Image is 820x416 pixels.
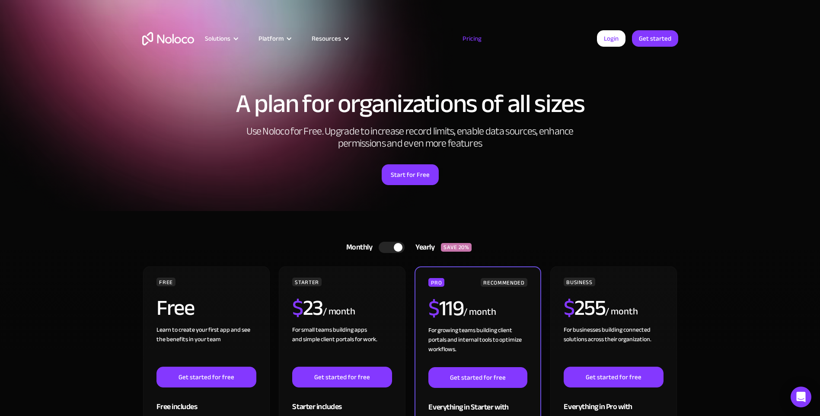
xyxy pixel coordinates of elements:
div: Platform [258,33,284,44]
h2: 255 [564,297,605,319]
span: $ [292,288,303,328]
div: / month [323,305,355,319]
h2: Use Noloco for Free. Upgrade to increase record limits, enable data sources, enhance permissions ... [237,125,583,150]
div: For growing teams building client portals and internal tools to optimize workflows. [428,326,527,367]
a: Login [597,30,625,47]
div: Solutions [194,33,248,44]
h2: Free [156,297,194,319]
div: Starter includes [292,387,392,416]
a: Get started for free [428,367,527,388]
a: Get started for free [292,367,392,387]
div: Everything in Starter with [428,388,527,416]
div: Monthly [335,241,379,254]
a: home [142,32,194,45]
div: BUSINESS [564,278,595,286]
h2: 23 [292,297,323,319]
div: PRO [428,278,444,287]
div: Free includes [156,387,256,416]
h1: A plan for organizations of all sizes [142,91,678,117]
span: $ [564,288,574,328]
div: For small teams building apps and simple client portals for work. ‍ [292,325,392,367]
div: For businesses building connected solutions across their organization. ‍ [564,325,663,367]
div: Open Intercom Messenger [791,387,811,407]
a: Pricing [452,33,492,44]
a: Get started [632,30,678,47]
div: / month [605,305,638,319]
a: Start for Free [382,164,439,185]
div: STARTER [292,278,321,286]
span: $ [428,288,439,329]
div: SAVE 20% [441,243,472,252]
div: Learn to create your first app and see the benefits in your team ‍ [156,325,256,367]
div: Everything in Pro with [564,387,663,416]
div: Resources [301,33,358,44]
div: Platform [248,33,301,44]
h2: 119 [428,298,463,319]
div: FREE [156,278,175,286]
div: / month [463,305,496,319]
a: Get started for free [564,367,663,387]
div: RECOMMENDED [481,278,527,287]
div: Solutions [205,33,230,44]
div: Yearly [405,241,441,254]
a: Get started for free [156,367,256,387]
div: Resources [312,33,341,44]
